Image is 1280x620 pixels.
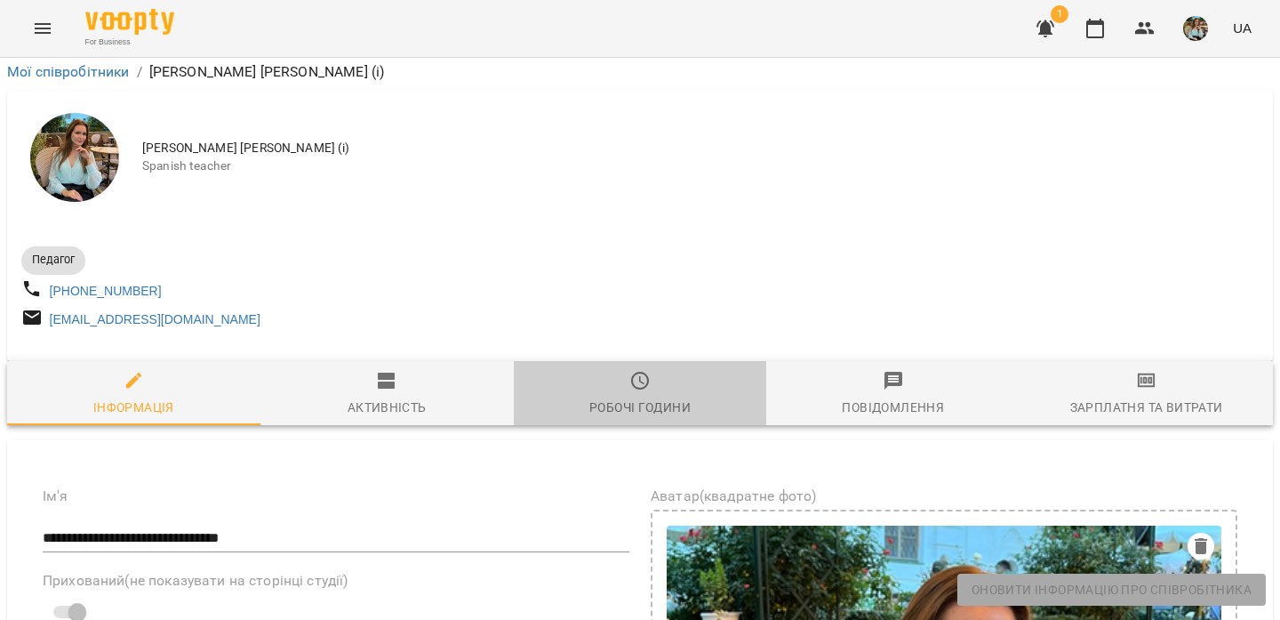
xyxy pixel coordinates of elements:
img: Voopty Logo [85,9,174,35]
li: / [137,61,142,83]
label: Прихований(не показувати на сторінці студії) [43,574,629,588]
div: Інформація [93,397,174,418]
a: [EMAIL_ADDRESS][DOMAIN_NAME] [50,312,260,326]
span: [PERSON_NAME] [PERSON_NAME] (і) [142,140,1259,157]
button: UA [1226,12,1259,44]
a: Мої співробітники [7,63,130,80]
img: Киречук Валерія Володимирівна (і) [30,113,119,202]
span: For Business [85,36,174,48]
nav: breadcrumb [7,61,1273,83]
span: Spanish teacher [142,157,1259,175]
button: Menu [21,7,64,50]
span: Педагог [21,252,85,268]
div: Активність [348,397,427,418]
img: 856b7ccd7d7b6bcc05e1771fbbe895a7.jfif [1183,16,1208,41]
div: Робочі години [589,397,691,418]
div: Повідомлення [842,397,944,418]
span: 1 [1051,5,1068,23]
div: Зарплатня та Витрати [1070,397,1223,418]
a: [PHONE_NUMBER] [50,284,162,298]
label: Аватар(квадратне фото) [651,489,1237,503]
p: [PERSON_NAME] [PERSON_NAME] (і) [149,61,385,83]
label: Ім'я [43,489,629,503]
span: UA [1233,19,1252,37]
